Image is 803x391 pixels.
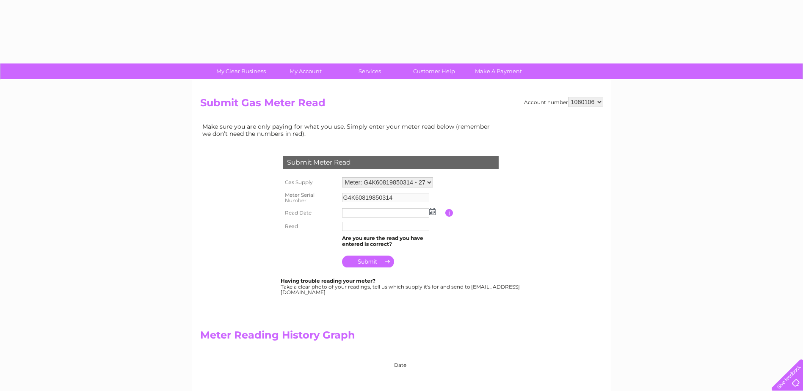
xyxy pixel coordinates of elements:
th: Read Date [281,206,340,220]
th: Gas Supply [281,175,340,190]
div: Take a clear photo of your readings, tell us which supply it's for and send to [EMAIL_ADDRESS][DO... [281,278,521,295]
a: Services [335,63,405,79]
a: Make A Payment [464,63,533,79]
td: Make sure you are only paying for what you use. Simply enter your meter read below (remember we d... [200,121,497,139]
div: Submit Meter Read [283,156,499,169]
div: Date [259,354,497,368]
img: ... [429,208,436,215]
a: Customer Help [399,63,469,79]
th: Read [281,220,340,233]
h2: Meter Reading History Graph [200,329,497,345]
h2: Submit Gas Meter Read [200,97,603,113]
b: Having trouble reading your meter? [281,278,375,284]
a: My Account [270,63,340,79]
a: My Clear Business [206,63,276,79]
th: Meter Serial Number [281,190,340,207]
input: Information [445,209,453,217]
div: Account number [524,97,603,107]
td: Are you sure the read you have entered is correct? [340,233,445,249]
input: Submit [342,256,394,267]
